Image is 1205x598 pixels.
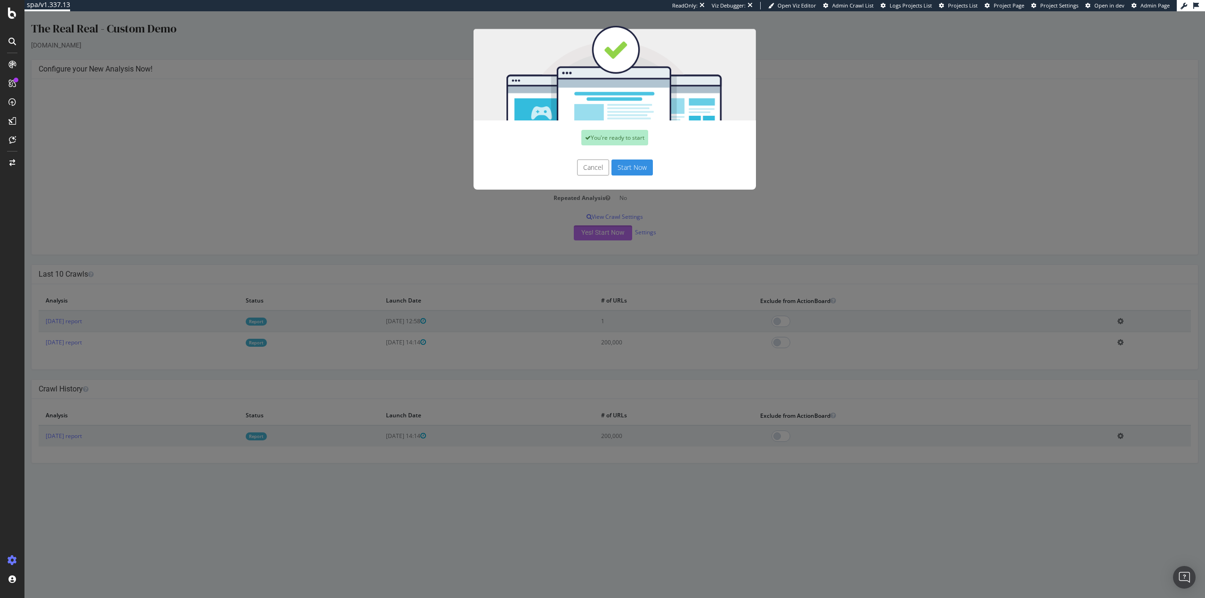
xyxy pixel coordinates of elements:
div: You're ready to start [557,119,624,134]
button: Start Now [587,148,628,164]
a: Open in dev [1085,2,1125,9]
span: Admin Page [1141,2,1170,9]
span: Projects List [948,2,978,9]
a: Admin Page [1132,2,1170,9]
a: Project Page [985,2,1024,9]
span: Open in dev [1094,2,1125,9]
span: Admin Crawl List [832,2,874,9]
span: Project Settings [1040,2,1078,9]
a: Project Settings [1031,2,1078,9]
img: You're all set! [449,14,731,109]
a: Open Viz Editor [768,2,816,9]
a: Admin Crawl List [823,2,874,9]
div: Viz Debugger: [712,2,746,9]
span: Open Viz Editor [778,2,816,9]
div: ReadOnly: [672,2,698,9]
a: Logs Projects List [881,2,932,9]
div: Open Intercom Messenger [1173,566,1196,589]
button: Cancel [553,148,585,164]
span: Project Page [994,2,1024,9]
span: Logs Projects List [890,2,932,9]
a: Projects List [939,2,978,9]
